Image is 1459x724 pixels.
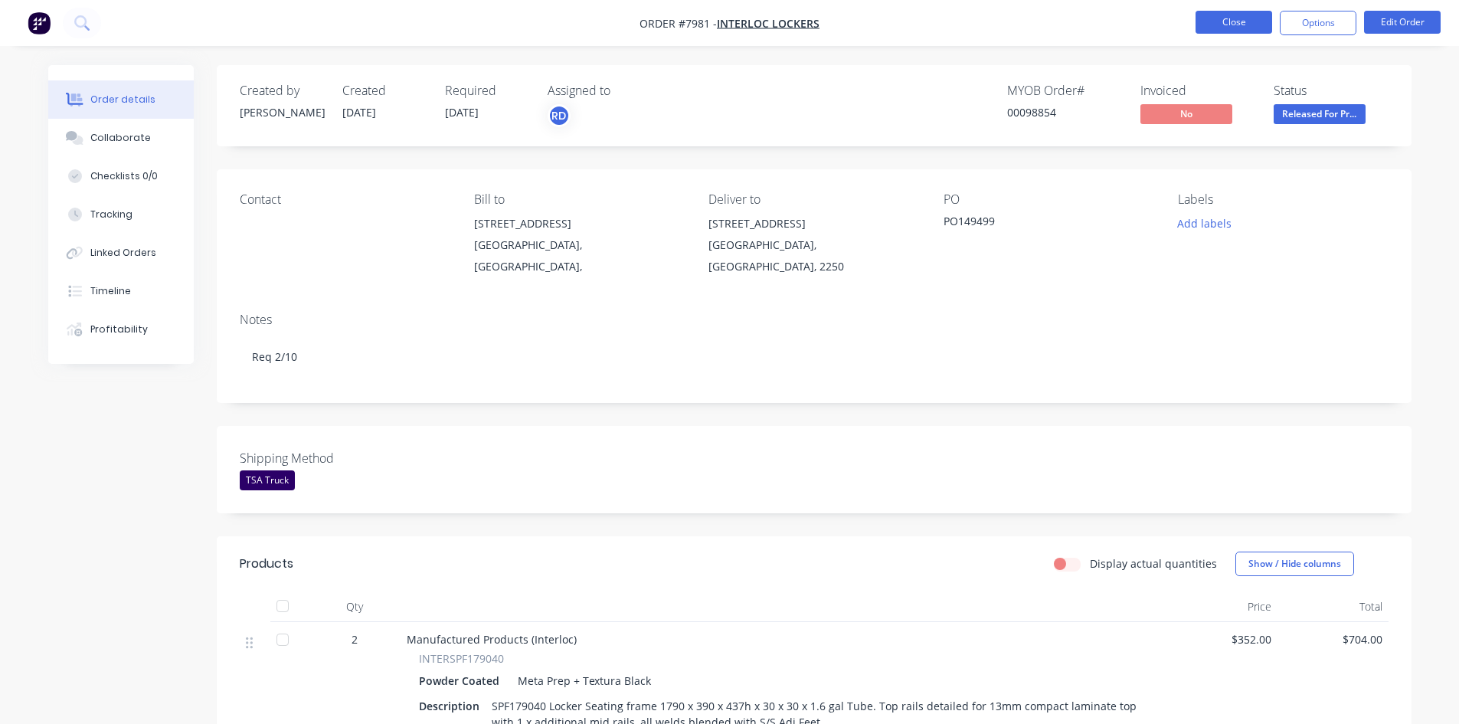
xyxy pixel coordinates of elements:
[1284,631,1382,647] span: $704.00
[90,284,131,298] div: Timeline
[352,631,358,647] span: 2
[474,234,684,277] div: [GEOGRAPHIC_DATA], [GEOGRAPHIC_DATA],
[419,695,486,717] div: Description
[474,213,684,277] div: [STREET_ADDRESS][GEOGRAPHIC_DATA], [GEOGRAPHIC_DATA],
[1140,84,1255,98] div: Invoiced
[28,11,51,34] img: Factory
[1196,11,1272,34] button: Close
[512,670,651,692] div: Meta Prep + Textura Black
[445,84,529,98] div: Required
[717,16,819,31] a: Interloc Lockers
[1173,631,1271,647] span: $352.00
[90,323,148,336] div: Profitability
[342,105,376,120] span: [DATE]
[1169,213,1240,234] button: Add labels
[1178,192,1388,207] div: Labels
[48,80,194,119] button: Order details
[548,84,701,98] div: Assigned to
[1274,104,1366,123] span: Released For Pr...
[240,192,450,207] div: Contact
[90,246,156,260] div: Linked Orders
[48,195,194,234] button: Tracking
[240,470,295,490] div: TSA Truck
[640,16,717,31] span: Order #7981 -
[708,192,918,207] div: Deliver to
[1364,11,1441,34] button: Edit Order
[1235,552,1354,576] button: Show / Hide columns
[1007,84,1122,98] div: MYOB Order #
[1274,104,1366,127] button: Released For Pr...
[1274,84,1389,98] div: Status
[1277,591,1389,622] div: Total
[90,93,155,106] div: Order details
[48,234,194,272] button: Linked Orders
[90,208,132,221] div: Tracking
[1166,591,1277,622] div: Price
[90,169,158,183] div: Checklists 0/0
[708,213,918,234] div: [STREET_ADDRESS]
[708,213,918,277] div: [STREET_ADDRESS][GEOGRAPHIC_DATA], [GEOGRAPHIC_DATA], 2250
[48,310,194,349] button: Profitability
[474,213,684,234] div: [STREET_ADDRESS]
[48,272,194,310] button: Timeline
[419,670,505,692] div: Powder Coated
[240,104,324,120] div: [PERSON_NAME]
[419,650,504,667] span: INTERSPF179040
[944,213,1135,234] div: PO149499
[474,192,684,207] div: Bill to
[1090,555,1217,572] label: Display actual quantities
[240,449,431,467] label: Shipping Method
[90,131,151,145] div: Collaborate
[548,104,571,127] button: RD
[445,105,479,120] span: [DATE]
[240,313,1389,327] div: Notes
[240,333,1389,380] div: Req 2/10
[708,234,918,277] div: [GEOGRAPHIC_DATA], [GEOGRAPHIC_DATA], 2250
[48,157,194,195] button: Checklists 0/0
[407,632,577,647] span: Manufactured Products (Interloc)
[240,555,293,573] div: Products
[1140,104,1232,123] span: No
[342,84,427,98] div: Created
[944,192,1153,207] div: PO
[240,84,324,98] div: Created by
[309,591,401,622] div: Qty
[48,119,194,157] button: Collaborate
[1280,11,1356,35] button: Options
[1007,104,1122,120] div: 00098854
